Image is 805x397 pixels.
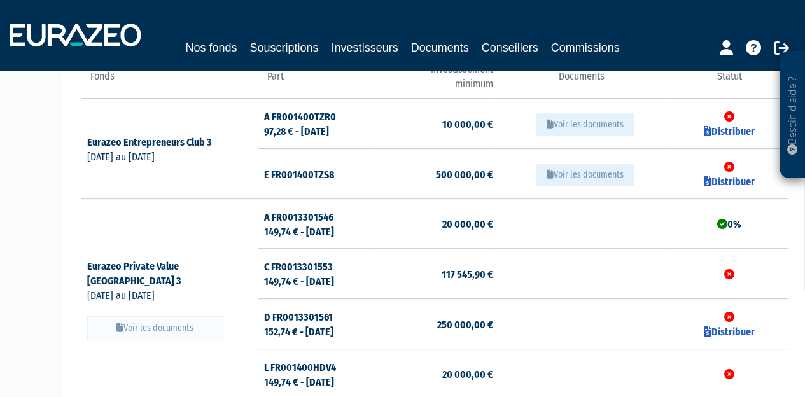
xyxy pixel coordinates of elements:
span: [DATE] au [DATE] [87,289,155,302]
td: 10 000,00 € [375,99,493,149]
a: Eurazeo Entrepreneurs Club 3 [87,136,223,148]
a: Distribuer [704,125,755,137]
td: A FR001400TZR0 97,28 € - [DATE] [258,99,375,149]
td: D FR0013301561 152,74 € - [DATE] [258,299,375,349]
td: 500 000,00 € [375,149,493,199]
th: Documents [493,62,670,99]
p: Besoin d'aide ? [785,58,800,172]
th: Part [258,62,375,99]
td: 20 000,00 € [375,198,493,249]
td: 0% [670,198,788,249]
a: Conseillers [482,39,538,57]
a: Nos fonds [185,39,237,57]
a: Souscriptions [249,39,318,57]
span: [DATE] au [DATE] [87,151,155,163]
td: 117 545,90 € [375,249,493,299]
td: A FR0013301546 149,74 € - [DATE] [258,198,375,249]
a: Commissions [551,39,620,57]
th: Investissement minimum [375,62,493,99]
a: Documents [411,39,469,57]
td: 250 000,00 € [375,299,493,349]
a: Eurazeo Private Value [GEOGRAPHIC_DATA] 3 [87,260,193,287]
img: 1732889491-logotype_eurazeo_blanc_rvb.png [10,24,141,46]
th: Fonds [81,62,258,99]
button: Voir les documents [87,316,223,340]
td: E FR001400TZS8 [258,149,375,199]
button: Voir les documents [536,164,634,186]
a: Distribuer [704,326,755,338]
button: Voir les documents [536,113,634,136]
a: Investisseurs [331,39,398,57]
td: C FR0013301553 149,74 € - [DATE] [258,249,375,299]
a: Distribuer [704,176,755,188]
th: Statut [670,62,788,99]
